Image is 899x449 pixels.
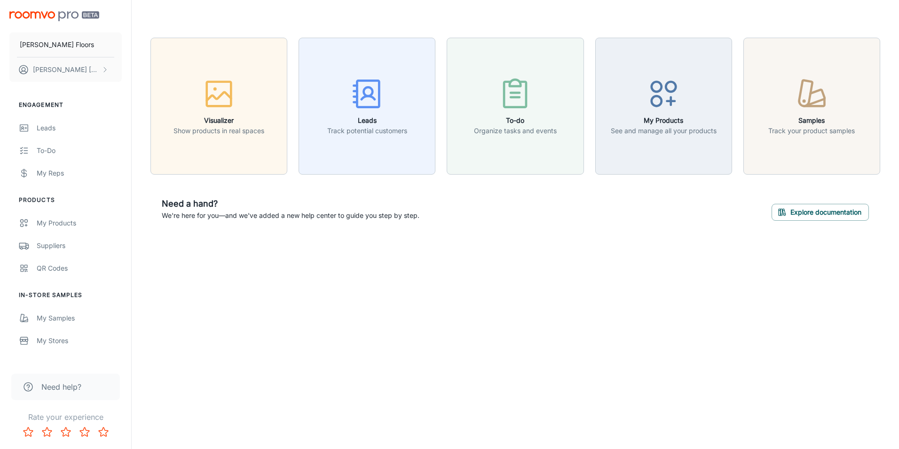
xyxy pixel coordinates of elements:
[37,263,122,273] div: QR Codes
[9,32,122,57] button: [PERSON_NAME] Floors
[9,11,99,21] img: Roomvo PRO Beta
[447,101,584,110] a: To-doOrganize tasks and events
[33,64,99,75] p: [PERSON_NAME] [PERSON_NAME]
[447,38,584,175] button: To-doOrganize tasks and events
[9,57,122,82] button: [PERSON_NAME] [PERSON_NAME]
[162,197,419,210] h6: Need a hand?
[37,218,122,228] div: My Products
[299,38,435,175] button: LeadsTrack potential customers
[37,168,122,178] div: My Reps
[37,241,122,251] div: Suppliers
[595,38,732,175] button: My ProductsSee and manage all your products
[768,115,855,126] h6: Samples
[20,40,94,50] p: [PERSON_NAME] Floors
[768,126,855,136] p: Track your product samples
[150,38,287,175] button: VisualizerShow products in real spaces
[327,126,407,136] p: Track potential customers
[327,115,407,126] h6: Leads
[37,145,122,156] div: To-do
[162,210,419,221] p: We're here for you—and we've added a new help center to guide you step by step.
[173,115,264,126] h6: Visualizer
[611,115,717,126] h6: My Products
[37,123,122,133] div: Leads
[474,126,557,136] p: Organize tasks and events
[474,115,557,126] h6: To-do
[595,101,732,110] a: My ProductsSee and manage all your products
[743,101,880,110] a: SamplesTrack your product samples
[611,126,717,136] p: See and manage all your products
[743,38,880,175] button: SamplesTrack your product samples
[772,207,869,216] a: Explore documentation
[772,204,869,221] button: Explore documentation
[299,101,435,110] a: LeadsTrack potential customers
[173,126,264,136] p: Show products in real spaces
